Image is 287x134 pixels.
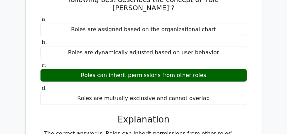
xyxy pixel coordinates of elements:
span: a. [42,16,47,22]
div: Roles are assigned based on the organizational chart [40,23,247,36]
span: b. [42,39,47,45]
div: Roles can inherit permissions from other roles [40,69,247,82]
h3: Explanation [44,115,243,125]
div: Roles are mutually exclusive and cannot overlap [40,92,247,105]
span: d. [42,85,47,91]
span: c. [42,62,47,69]
div: Roles are dynamically adjusted based on user behavior [40,46,247,59]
